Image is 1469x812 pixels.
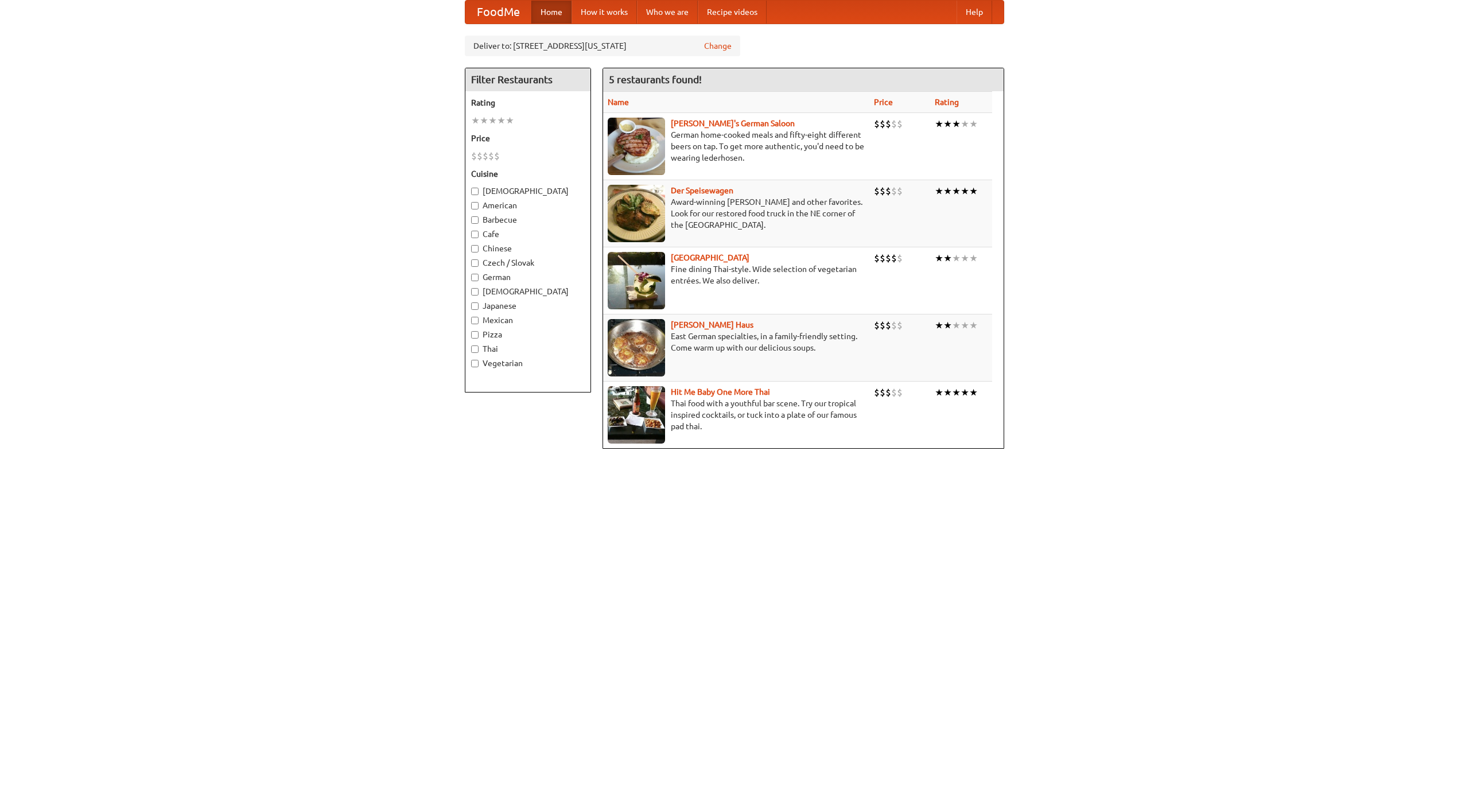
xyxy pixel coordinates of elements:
label: German [471,271,585,283]
h5: Price [471,133,585,144]
img: speisewagen.jpg [608,185,665,242]
p: Thai food with a youthful bar scene. Try our tropical inspired cocktails, or tuck into a plate of... [608,398,865,432]
li: ★ [961,386,969,399]
li: $ [897,319,903,332]
label: [DEMOGRAPHIC_DATA] [471,185,585,197]
li: ★ [935,386,943,399]
li: ★ [943,185,952,197]
li: ★ [935,118,943,130]
input: Vegetarian [471,360,479,367]
h5: Cuisine [471,168,585,180]
b: Der Speisewagen [671,186,733,195]
input: Czech / Slovak [471,259,479,267]
input: [DEMOGRAPHIC_DATA] [471,288,479,296]
input: Chinese [471,245,479,252]
li: $ [891,252,897,265]
a: FoodMe [465,1,531,24]
li: $ [880,386,885,399]
li: ★ [480,114,488,127]
a: [PERSON_NAME]'s German Saloon [671,119,795,128]
label: Czech / Slovak [471,257,585,269]
img: kohlhaus.jpg [608,319,665,376]
li: $ [885,185,891,197]
li: $ [488,150,494,162]
input: [DEMOGRAPHIC_DATA] [471,188,479,195]
label: Japanese [471,300,585,312]
li: $ [897,118,903,130]
h5: Rating [471,97,585,108]
a: [GEOGRAPHIC_DATA] [671,253,749,262]
li: ★ [488,114,497,127]
li: $ [891,185,897,197]
a: Price [874,98,893,107]
li: ★ [952,252,961,265]
li: ★ [935,319,943,332]
li: $ [874,386,880,399]
li: ★ [497,114,506,127]
a: Help [957,1,992,24]
li: ★ [969,185,978,197]
input: Cafe [471,231,479,238]
li: ★ [969,118,978,130]
li: $ [874,185,880,197]
li: $ [494,150,500,162]
li: $ [874,118,880,130]
li: ★ [471,114,480,127]
li: ★ [961,118,969,130]
label: Thai [471,343,585,355]
li: $ [885,252,891,265]
a: Hit Me Baby One More Thai [671,387,770,397]
img: babythai.jpg [608,386,665,444]
li: $ [897,185,903,197]
input: Pizza [471,331,479,339]
li: ★ [943,319,952,332]
a: Rating [935,98,959,107]
label: Pizza [471,329,585,340]
li: $ [897,386,903,399]
input: Thai [471,345,479,353]
a: How it works [572,1,637,24]
li: ★ [943,252,952,265]
li: ★ [969,386,978,399]
label: Mexican [471,314,585,326]
li: $ [885,118,891,130]
p: Award-winning [PERSON_NAME] and other favorites. Look for our restored food truck in the NE corne... [608,196,865,231]
li: $ [477,150,483,162]
li: ★ [952,386,961,399]
a: Recipe videos [698,1,767,24]
a: Home [531,1,572,24]
li: $ [483,150,488,162]
div: Deliver to: [STREET_ADDRESS][US_STATE] [465,36,740,56]
label: Barbecue [471,214,585,226]
li: ★ [969,319,978,332]
li: ★ [961,319,969,332]
li: ★ [943,118,952,130]
img: satay.jpg [608,252,665,309]
p: Fine dining Thai-style. Wide selection of vegetarian entrées. We also deliver. [608,263,865,286]
li: ★ [935,252,943,265]
img: esthers.jpg [608,118,665,175]
li: $ [885,386,891,399]
a: [PERSON_NAME] Haus [671,320,753,329]
p: German home-cooked meals and fifty-eight different beers on tap. To get more authentic, you'd nee... [608,129,865,164]
input: German [471,274,479,281]
a: Who we are [637,1,698,24]
li: $ [874,319,880,332]
p: East German specialties, in a family-friendly setting. Come warm up with our delicious soups. [608,331,865,353]
li: ★ [943,386,952,399]
li: $ [897,252,903,265]
li: ★ [506,114,514,127]
input: Japanese [471,302,479,310]
input: American [471,202,479,209]
li: ★ [935,185,943,197]
li: $ [880,252,885,265]
li: ★ [952,185,961,197]
label: Chinese [471,243,585,254]
label: Vegetarian [471,358,585,369]
label: American [471,200,585,211]
li: $ [880,185,885,197]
